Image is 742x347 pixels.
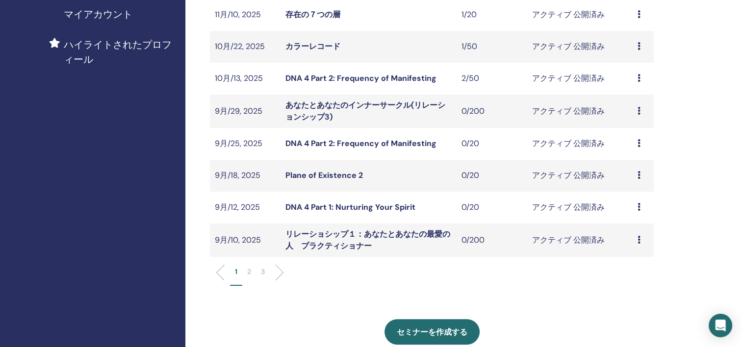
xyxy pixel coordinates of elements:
[261,267,265,277] p: 3
[527,223,632,257] td: アクティブ 公開済み
[285,41,340,51] a: カラーレコード
[285,202,415,212] a: DNA 4 Part 1: Nurturing Your Spirit
[210,128,281,160] td: 9月/25, 2025
[285,73,436,83] a: DNA 4 Part 2: Frequency of Manifesting
[285,100,445,122] a: あなたとあなたのインナーサークル(リレーションシップ3)
[210,160,281,192] td: 9月/18, 2025
[527,160,632,192] td: アクティブ 公開済み
[397,327,467,337] span: セミナーを作成する
[457,160,527,192] td: 0/20
[64,37,178,67] span: ハイライトされたプロフィール
[457,63,527,95] td: 2/50
[247,267,251,277] p: 2
[285,9,340,20] a: 存在の７つの層
[210,95,281,128] td: 9月/29, 2025
[64,7,132,22] span: マイアカウント
[527,192,632,223] td: アクティブ 公開済み
[527,128,632,160] td: アクティブ 公開済み
[285,229,450,251] a: リレーショシップ１：あなたとあなたの最愛の人 プラクティショナー
[210,31,281,63] td: 10月/22, 2025
[210,223,281,257] td: 9月/10, 2025
[457,223,527,257] td: 0/200
[210,192,281,223] td: 9月/12, 2025
[709,314,732,337] div: Open Intercom Messenger
[527,95,632,128] td: アクティブ 公開済み
[285,170,363,180] a: Plane of Existence 2
[527,63,632,95] td: アクティブ 公開済み
[527,31,632,63] td: アクティブ 公開済み
[235,267,237,277] p: 1
[457,31,527,63] td: 1/50
[457,95,527,128] td: 0/200
[457,128,527,160] td: 0/20
[210,63,281,95] td: 10月/13, 2025
[285,138,436,149] a: DNA 4 Part 2: Frequency of Manifesting
[457,192,527,223] td: 0/20
[384,319,480,345] a: セミナーを作成する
